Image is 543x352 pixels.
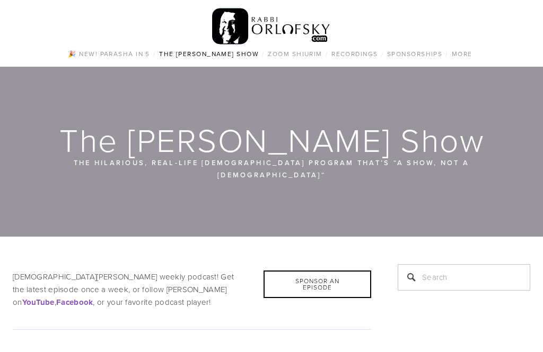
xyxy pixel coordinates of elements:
[56,296,93,308] a: Facebook
[65,157,479,180] p: The hilarious, real-life [DEMOGRAPHIC_DATA] program that’s “a show, not a [DEMOGRAPHIC_DATA]“
[381,49,384,58] span: /
[265,47,325,61] a: Zoom Shiurim
[398,264,530,291] input: Search
[212,6,330,47] img: RabbiOrlofsky.com
[153,49,156,58] span: /
[328,47,381,61] a: Recordings
[445,49,448,58] span: /
[384,47,445,61] a: Sponsorships
[65,47,153,61] a: 🎉 NEW! Parasha in 5
[262,49,265,58] span: /
[264,270,371,298] div: Sponsor an Episode
[326,49,328,58] span: /
[13,123,531,157] h1: The [PERSON_NAME] Show
[449,47,476,61] a: More
[13,270,371,309] p: [DEMOGRAPHIC_DATA][PERSON_NAME] weekly podcast! Get the latest episode once a week, or follow [PE...
[22,296,55,308] a: YouTube
[156,47,262,61] a: The [PERSON_NAME] Show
